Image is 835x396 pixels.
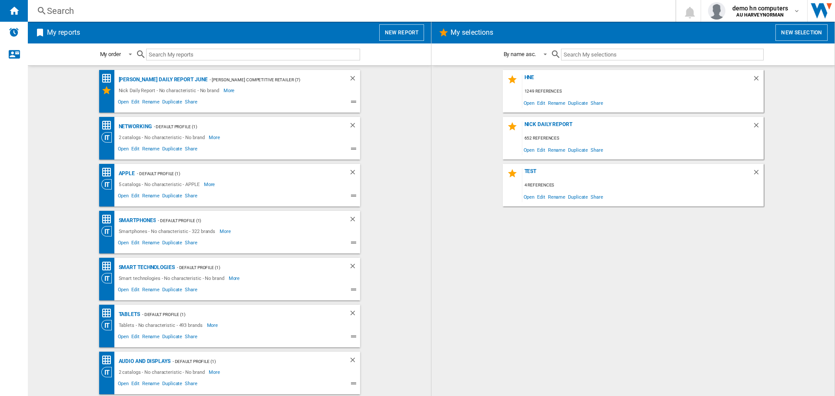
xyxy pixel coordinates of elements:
div: Category View [101,367,117,377]
div: Delete [349,356,360,367]
span: Open [522,191,536,203]
div: - Default profile (1) [175,262,331,273]
span: Edit [130,286,141,296]
div: Category View [101,320,117,330]
div: Price Matrix [101,261,117,272]
img: profile.jpg [708,2,725,20]
div: Nick Daily Report - No characteristic - No brand [117,85,224,96]
span: Rename [547,191,567,203]
div: - Default profile (1) [170,356,331,367]
input: Search My selections [561,49,763,60]
span: Open [522,97,536,109]
button: New selection [775,24,828,41]
span: More [220,226,232,236]
div: Delete [349,74,360,85]
span: Share [184,145,199,155]
div: Price Matrix [101,167,117,178]
span: Edit [130,333,141,343]
span: Edit [536,144,547,156]
div: Delete [349,215,360,226]
span: Duplicate [161,286,184,296]
span: Duplicate [567,144,589,156]
img: alerts-logo.svg [9,27,19,37]
span: Edit [130,379,141,390]
div: Delete [752,121,764,133]
div: Delete [752,74,764,86]
span: Open [117,379,130,390]
span: Rename [547,97,567,109]
div: Networking [117,121,152,132]
span: More [224,85,236,96]
div: - [PERSON_NAME] Competitive Retailer (7) [207,74,331,85]
div: - Default profile (1) [152,121,331,132]
div: Category View [101,132,117,143]
span: Rename [547,144,567,156]
span: Rename [141,192,161,202]
span: Share [184,98,199,108]
h2: My selections [449,24,495,41]
div: 2 catalogs - No characteristic - No brand [117,132,209,143]
div: test [522,168,752,180]
div: 1249 references [522,86,764,97]
button: New report [379,24,424,41]
span: Edit [130,98,141,108]
div: Price Matrix [101,308,117,319]
span: Edit [130,145,141,155]
div: Price Matrix [101,355,117,366]
div: [PERSON_NAME] Daily Report June [117,74,208,85]
input: Search My reports [146,49,360,60]
div: Category View [101,179,117,190]
div: Smart technologies - No characteristic - No brand [117,273,229,283]
span: Share [184,192,199,202]
span: Open [522,144,536,156]
span: More [209,367,221,377]
span: More [207,320,220,330]
div: Apple [117,168,135,179]
span: Duplicate [161,192,184,202]
div: Price Matrix [101,214,117,225]
span: Rename [141,239,161,249]
span: Duplicate [161,379,184,390]
span: Rename [141,98,161,108]
span: Share [184,239,199,249]
div: Nick Daily Report [522,121,752,133]
span: Duplicate [567,97,589,109]
span: Open [117,286,130,296]
span: Edit [536,191,547,203]
div: Delete [349,121,360,132]
div: Delete [349,309,360,320]
span: Share [184,379,199,390]
div: Tablets - No characteristic - 493 brands [117,320,207,330]
div: My Selections [101,85,117,96]
div: 2 catalogs - No characteristic - No brand [117,367,209,377]
div: Smartphones [117,215,156,226]
div: Delete [349,262,360,273]
span: More [209,132,221,143]
span: Open [117,145,130,155]
span: Edit [536,97,547,109]
span: Rename [141,379,161,390]
span: Duplicate [567,191,589,203]
div: 5 catalogs - No characteristic - APPLE [117,179,204,190]
span: Duplicate [161,333,184,343]
div: Tablets [117,309,140,320]
div: Audio and Displays [117,356,170,367]
div: Search [47,5,653,17]
span: Open [117,192,130,202]
div: 4 references [522,180,764,191]
b: AU HARVEYNORMAN [736,12,784,18]
span: Open [117,239,130,249]
div: - Default profile (1) [135,168,331,179]
span: Edit [130,239,141,249]
div: Smart technologies [117,262,175,273]
span: Duplicate [161,98,184,108]
div: My order [100,51,121,57]
span: Rename [141,286,161,296]
div: Delete [349,168,360,179]
div: HNE [522,74,752,86]
span: Open [117,98,130,108]
div: Price Matrix [101,73,117,84]
span: demo hn computers [732,4,788,13]
span: Duplicate [161,239,184,249]
span: Duplicate [161,145,184,155]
